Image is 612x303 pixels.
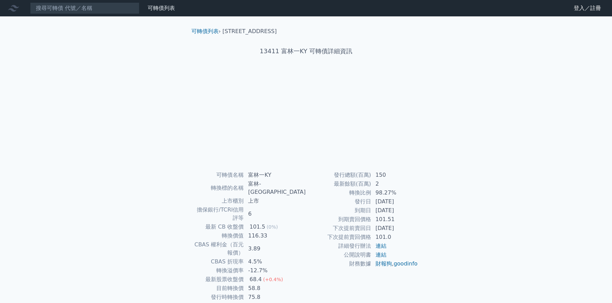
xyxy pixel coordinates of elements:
td: 2 [371,179,418,188]
span: (+0.4%) [263,277,283,282]
td: 下次提前賣回日 [306,224,371,233]
td: 公開說明書 [306,250,371,259]
td: 最新股票收盤價 [194,275,244,284]
td: 3.89 [244,240,306,257]
td: 到期賣回價格 [306,215,371,224]
div: 68.4 [248,275,263,284]
td: CBAS 權利金（百元報價） [194,240,244,257]
td: 富林-[GEOGRAPHIC_DATA] [244,179,306,197]
td: 最新餘額(百萬) [306,179,371,188]
a: 財報狗 [376,260,392,267]
td: 可轉債名稱 [194,171,244,179]
td: 詳細發行辦法 [306,242,371,250]
td: 101.0 [371,233,418,242]
li: [STREET_ADDRESS] [222,27,277,35]
a: goodinfo [394,260,418,267]
td: 4.5% [244,257,306,266]
td: 富林一KY [244,171,306,179]
td: 發行總額(百萬) [306,171,371,179]
td: 下次提前賣回價格 [306,233,371,242]
td: 到期日 [306,206,371,215]
td: 98.27% [371,188,418,197]
div: 101.5 [248,223,267,231]
h1: 13411 富林一KY 可轉債詳細資訊 [186,46,426,56]
td: 上市 [244,197,306,205]
td: 轉換溢價率 [194,266,244,275]
a: 可轉債列表 [191,28,219,34]
td: 6 [244,205,306,222]
td: 150 [371,171,418,179]
td: 轉換價值 [194,231,244,240]
li: › [191,27,221,35]
td: 發行日 [306,197,371,206]
span: (0%) [267,224,278,230]
td: 58.8 [244,284,306,293]
td: CBAS 折現率 [194,257,244,266]
td: [DATE] [371,197,418,206]
td: 116.33 [244,231,306,240]
td: 75.8 [244,293,306,302]
td: 上市櫃別 [194,197,244,205]
td: [DATE] [371,224,418,233]
td: 最新 CB 收盤價 [194,222,244,231]
td: , [371,259,418,268]
td: 目前轉換價 [194,284,244,293]
a: 登入／註冊 [568,3,607,14]
td: 財務數據 [306,259,371,268]
td: 101.51 [371,215,418,224]
a: 可轉債列表 [148,5,175,11]
td: -12.7% [244,266,306,275]
a: 連結 [376,251,386,258]
input: 搜尋可轉債 代號／名稱 [30,2,139,14]
td: 發行時轉換價 [194,293,244,302]
td: 轉換標的名稱 [194,179,244,197]
a: 連結 [376,243,386,249]
td: [DATE] [371,206,418,215]
td: 擔保銀行/TCRI信用評等 [194,205,244,222]
td: 轉換比例 [306,188,371,197]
